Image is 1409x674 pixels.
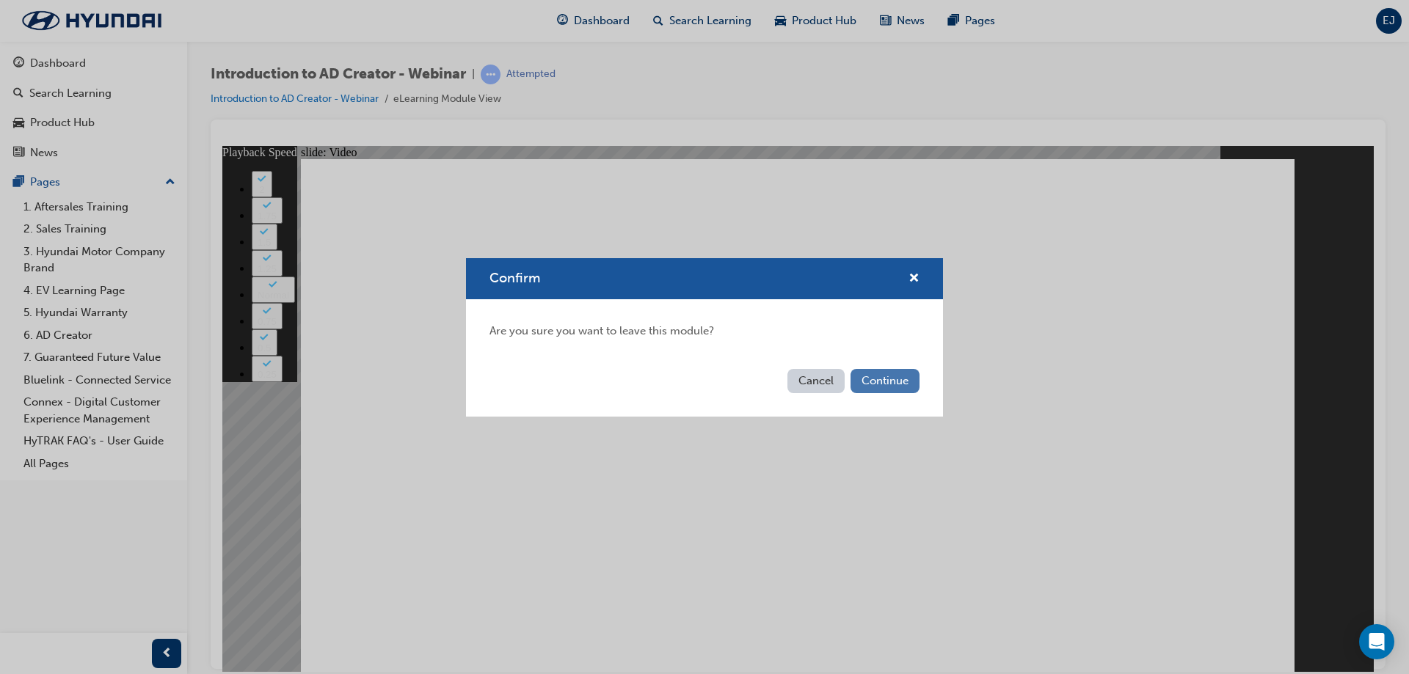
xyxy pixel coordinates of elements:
button: cross-icon [909,270,920,288]
span: Confirm [489,270,540,286]
div: Are you sure you want to leave this module? [466,299,943,363]
div: Confirm [466,258,943,417]
button: Continue [851,369,920,393]
div: Open Intercom Messenger [1359,624,1394,659]
span: cross-icon [909,273,920,286]
button: Cancel [787,369,845,393]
